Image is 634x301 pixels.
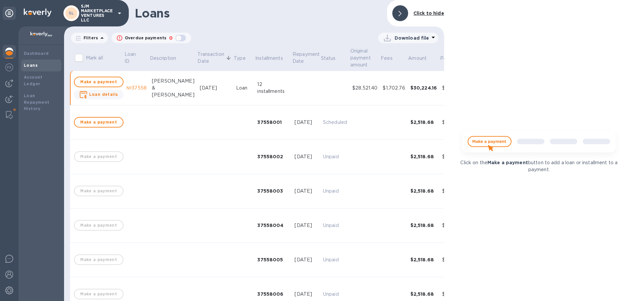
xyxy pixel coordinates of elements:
[24,9,52,17] img: Logo
[395,35,429,41] p: Download file
[408,55,427,62] p: Amount
[80,118,118,126] span: Make a payment
[487,160,528,165] b: Make a payment
[440,55,459,62] span: Paid
[80,78,118,86] span: Make a payment
[234,55,254,62] span: Type
[24,51,49,56] b: Dashboard
[24,63,38,68] b: Loans
[126,85,147,92] div: №37558
[352,85,377,92] div: $28,521.40
[74,117,123,128] button: Make a payment
[323,119,347,126] p: Scheduled
[150,55,185,62] span: Description
[410,222,437,229] div: $2,518.68
[442,222,457,229] div: $0.00
[442,256,457,263] div: $0.00
[410,153,437,160] div: $2,518.68
[442,153,457,160] div: $0.00
[408,55,435,62] span: Amount
[257,81,289,95] div: 12 installments
[295,153,318,160] div: [DATE]
[24,75,43,86] b: Account Ledger
[74,77,123,87] button: Make a payment
[442,291,457,298] div: $0.00
[169,35,173,42] p: 0
[125,35,166,41] p: Overdue payments
[381,55,393,62] p: Fees
[440,55,450,62] p: Paid
[150,55,176,62] p: Description
[350,48,380,68] span: Original payment amount
[295,119,318,126] div: [DATE]
[236,85,252,92] div: Loan
[457,159,621,173] p: Click on the button to add a loan or installment to a payment.
[152,78,194,98] div: [PERSON_NAME] & [PERSON_NAME]
[257,153,289,160] div: 37558002
[410,85,437,91] div: $30,224.16
[323,291,347,298] p: Unpaid
[257,222,289,229] div: 37558004
[124,51,140,65] p: Loan ID
[257,188,289,194] div: 37558003
[442,85,457,92] div: $0.00
[255,55,283,62] p: Installments
[89,92,118,97] b: Loan details
[81,4,114,22] p: SJM MARKETPLACE VENTURES LLC
[255,55,292,62] span: Installments
[442,119,457,126] div: $0.00
[295,222,318,229] div: [DATE]
[442,188,457,195] div: $0.00
[410,256,437,263] div: $2,518.68
[86,55,103,61] p: Mark all
[323,256,347,263] p: Unpaid
[323,188,347,195] p: Unpaid
[381,55,401,62] span: Fees
[135,6,382,20] h1: Loans
[383,85,405,92] div: $1,702.76
[350,48,371,68] p: Original payment amount
[257,291,289,297] div: 37558006
[323,222,347,229] p: Unpaid
[5,63,13,71] img: Foreign exchange
[410,291,437,297] div: $2,518.68
[295,256,318,263] div: [DATE]
[3,7,16,20] div: Unpin categories
[323,153,347,160] p: Unpaid
[69,11,74,16] b: SL
[257,119,289,126] div: 37558001
[197,51,224,65] p: Transaction Date
[293,51,320,65] p: Repayment Date
[197,51,232,65] span: Transaction Date
[124,51,149,65] span: Loan ID
[257,256,289,263] div: 37558005
[295,188,318,195] div: [DATE]
[295,291,318,298] div: [DATE]
[410,119,437,126] div: $2,518.68
[413,11,444,16] b: Click to hide
[200,85,231,92] div: [DATE]
[410,188,437,194] div: $2,518.68
[234,55,246,62] p: Type
[81,35,98,41] p: Filters
[24,93,50,111] b: Loan Repayment History
[112,33,191,43] button: Overdue payments0
[74,90,123,99] button: Loan details
[321,55,336,62] p: Status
